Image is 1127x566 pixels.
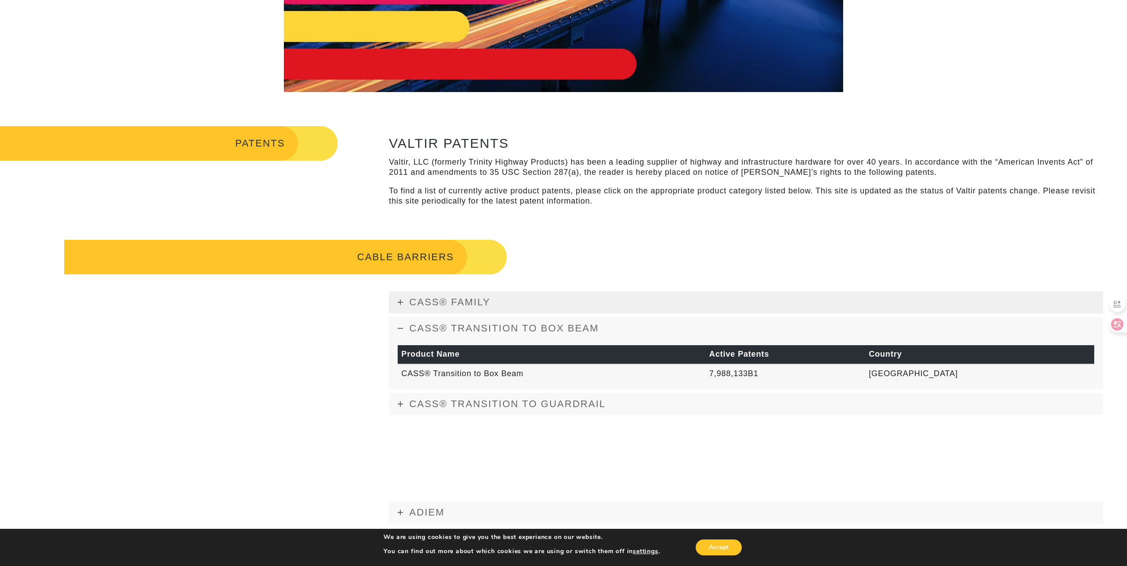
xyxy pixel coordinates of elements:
span: CASS® TRANSITION TO BOX BEAM [409,323,599,334]
p: Valtir, LLC (formerly Trinity Highway Products) has been a leading supplier of highway and infras... [389,157,1103,178]
a: CASS® TRANSITION TO BOX BEAM [389,317,1103,339]
span: ADIEM [409,507,445,518]
th: Country [865,345,1094,364]
th: Product Name [398,345,705,364]
a: ADIEM [389,501,1103,524]
button: Accept [696,539,742,555]
td: CASS® Transition to Box Beam [398,364,705,383]
p: You can find out more about which cookies we are using or switch them off in . [383,547,660,555]
p: We are using cookies to give you the best experience on our website. [383,533,660,541]
button: settings [633,547,658,555]
p: To find a list of currently active product patents, please click on the appropriate product categ... [389,186,1103,207]
td: 7,988,133B1 [706,364,865,383]
span: CASS® FAMILY [409,296,490,308]
td: [GEOGRAPHIC_DATA] [865,364,1094,383]
a: CASS® TRANSITION TO GUARDRAIL [389,393,1103,415]
a: QUADGUARD® FAMILY - [GEOGRAPHIC_DATA] [389,527,1103,550]
h2: VALTIR PATENTS [389,136,1103,150]
th: Active Patents [706,345,865,364]
a: CASS® FAMILY [389,291,1103,313]
span: CASS® TRANSITION TO GUARDRAIL [409,398,605,409]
